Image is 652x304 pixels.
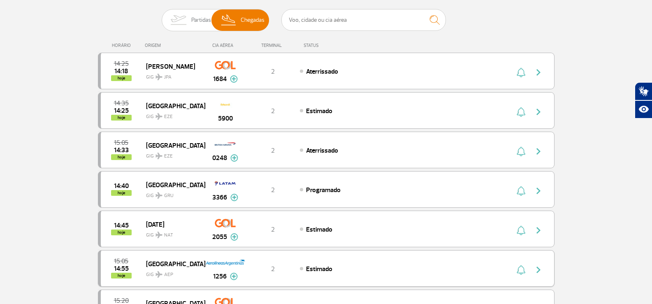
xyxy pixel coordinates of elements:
span: Programado [306,186,341,194]
img: seta-direita-painel-voo.svg [534,265,543,275]
span: 2 [271,67,275,76]
div: STATUS [299,43,367,48]
img: sino-painel-voo.svg [517,265,525,275]
span: 1256 [213,272,227,281]
span: AEP [164,271,173,278]
span: hoje [111,230,132,235]
img: sino-painel-voo.svg [517,186,525,196]
img: mais-info-painel-voo.svg [230,273,238,280]
span: Estimado [306,225,332,234]
span: [DATE] [146,219,199,230]
span: hoje [111,190,132,196]
span: [PERSON_NAME] [146,61,199,72]
img: sino-painel-voo.svg [517,225,525,235]
span: hoje [111,154,132,160]
img: sino-painel-voo.svg [517,146,525,156]
span: Chegadas [241,9,265,31]
img: seta-direita-painel-voo.svg [534,67,543,77]
div: TERMINAL [246,43,299,48]
span: GIG [146,267,199,278]
span: NAT [164,232,173,239]
img: slider-embarque [165,9,191,31]
span: Aterrissado [306,67,338,76]
span: GIG [146,227,199,239]
span: 2 [271,265,275,273]
div: Plugin de acessibilidade da Hand Talk. [635,82,652,118]
img: seta-direita-painel-voo.svg [534,225,543,235]
img: destiny_airplane.svg [155,74,162,80]
span: 2025-09-27 14:33:00 [114,147,129,153]
span: [GEOGRAPHIC_DATA] [146,140,199,151]
span: 2025-09-27 14:25:00 [114,108,129,114]
img: seta-direita-painel-voo.svg [534,146,543,156]
span: [GEOGRAPHIC_DATA] [146,258,199,269]
img: mais-info-painel-voo.svg [230,233,238,241]
span: GIG [146,188,199,200]
span: GIG [146,69,199,81]
img: destiny_airplane.svg [155,232,162,238]
img: destiny_airplane.svg [155,153,162,159]
img: destiny_airplane.svg [155,113,162,120]
span: 2025-09-27 14:40:00 [114,183,129,189]
span: [GEOGRAPHIC_DATA] [146,179,199,190]
span: Aterrissado [306,146,338,155]
span: GRU [164,192,174,200]
img: slider-desembarque [217,9,241,31]
span: [GEOGRAPHIC_DATA] [146,100,199,111]
span: hoje [111,75,132,81]
div: CIA AÉREA [205,43,246,48]
span: hoje [111,115,132,121]
span: 2 [271,146,275,155]
div: HORÁRIO [100,43,145,48]
span: hoje [111,273,132,278]
button: Abrir tradutor de língua de sinais. [635,82,652,100]
span: 2 [271,225,275,234]
span: 2025-09-27 14:55:00 [114,266,129,272]
img: sino-painel-voo.svg [517,67,525,77]
img: mais-info-painel-voo.svg [230,75,238,83]
span: 2025-09-27 15:20:00 [114,298,129,304]
span: EZE [164,153,173,160]
span: 2025-09-27 14:35:00 [114,100,129,106]
span: 2025-09-27 15:05:00 [114,258,128,264]
span: GIG [146,109,199,121]
img: mais-info-painel-voo.svg [230,194,238,201]
img: destiny_airplane.svg [155,192,162,199]
span: 2025-09-27 14:25:00 [114,61,129,67]
img: mais-info-painel-voo.svg [230,154,238,162]
span: 1684 [213,74,227,84]
span: Estimado [306,265,332,273]
span: 2025-09-27 15:05:00 [114,140,128,146]
span: EZE [164,113,173,121]
img: destiny_airplane.svg [155,271,162,278]
span: 2055 [212,232,227,242]
span: Partidas [191,9,211,31]
span: 2025-09-27 14:18:00 [114,68,128,74]
span: 0248 [212,153,227,163]
span: JPA [164,74,172,81]
img: seta-direita-painel-voo.svg [534,186,543,196]
span: 5900 [218,114,233,123]
img: sino-painel-voo.svg [517,107,525,117]
button: Abrir recursos assistivos. [635,100,652,118]
span: 2 [271,107,275,115]
span: GIG [146,148,199,160]
div: ORIGEM [145,43,205,48]
span: 3366 [212,193,227,202]
span: 2025-09-27 14:45:00 [114,223,129,228]
input: Voo, cidade ou cia aérea [281,9,446,31]
span: 2 [271,186,275,194]
span: Estimado [306,107,332,115]
img: seta-direita-painel-voo.svg [534,107,543,117]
